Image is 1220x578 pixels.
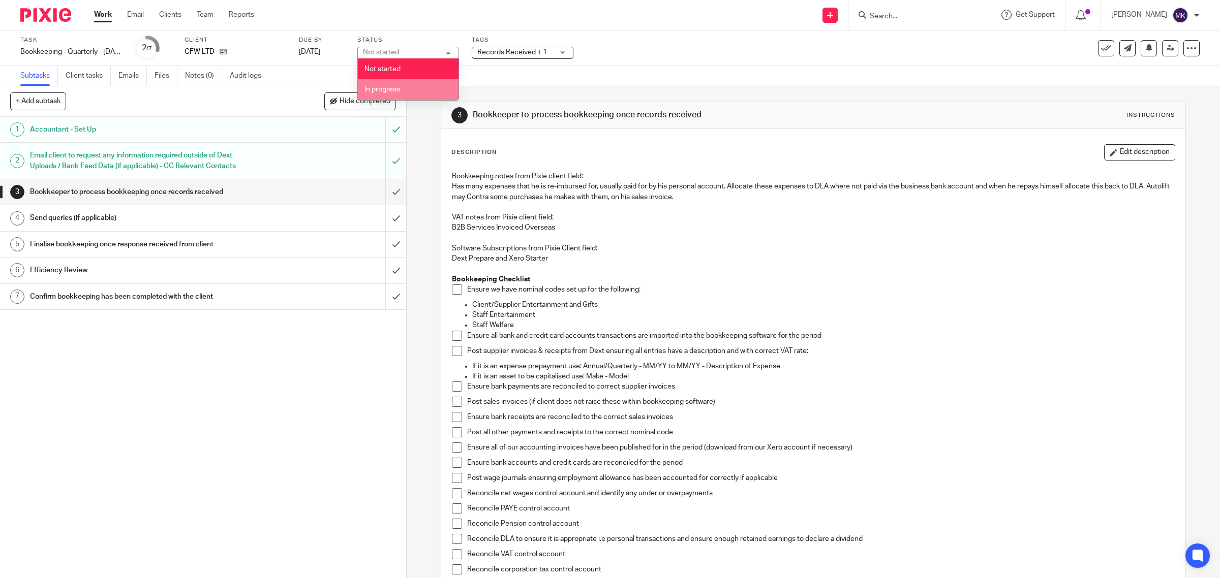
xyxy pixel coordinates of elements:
[467,458,1175,468] p: Ensure bank accounts and credit cards are reconciled for the period
[364,86,400,93] span: In progress
[467,549,1175,559] p: Reconcile VAT control account
[10,185,24,199] div: 3
[452,181,1175,202] p: Has many expenses that he is re-imbursed for, usually paid for by his personal account. Allocate ...
[155,66,177,86] a: Files
[467,503,1175,513] p: Reconcile PAYE control account
[477,49,547,56] span: Records Received + 1
[467,519,1175,529] p: Reconcile Pension control account
[142,42,152,54] div: 2
[467,412,1175,422] p: Ensure bank receipts are reconciled to the correct sales invoices
[1016,11,1055,18] span: Get Support
[1172,7,1188,23] img: svg%3E
[94,10,112,20] a: Work
[472,320,1175,330] p: Staff Welfare
[452,212,1175,222] p: VAT notes from Pixie client field:
[467,534,1175,544] p: Reconcile DLA to ensure it is appropriate i.e personal transactions and ensure enough retained ea...
[467,488,1175,498] p: Reconcile net wages control account and identify any under or overpayments
[467,346,1175,356] p: Post supplier invoices & receipts from Dext ensuring all entries have a description and with corr...
[229,10,254,20] a: Reports
[452,171,1175,181] p: Bookkeeping notes from Pixie client field:
[324,92,396,110] button: Hide completed
[467,427,1175,437] p: Post all other payments and receipts to the correct nominal code
[66,66,111,86] a: Client tasks
[467,331,1175,341] p: Ensure all bank and credit card accounts transactions are imported into the bookkeeping software ...
[30,148,260,174] h1: Email client to request any information required outside of Dext Uploads / Bank Feed Data (if app...
[185,47,215,57] p: CFW LTD
[30,210,260,226] h1: Send queries (if applicable)
[20,47,122,57] div: Bookkeeping - Quarterly - [DATE] - [DATE]
[10,154,24,168] div: 2
[10,211,24,226] div: 4
[185,66,222,86] a: Notes (0)
[230,66,269,86] a: Audit logs
[10,263,24,277] div: 6
[10,92,66,110] button: + Add subtask
[451,148,497,156] p: Description
[452,253,1175,264] p: Dext Prepare and Xero Starter
[467,564,1175,574] p: Reconcile corporation tax control account
[127,10,144,20] a: Email
[30,237,260,252] h1: Finalise bookkeeping once response received from client
[467,284,1175,295] p: Ensure we have nominal codes set up for the following:
[467,442,1175,453] p: Ensure all of our accounting invoices have been published for in the period (download from our Xe...
[473,110,835,120] h1: Bookkeeper to process bookkeeping once records received
[452,243,1175,253] p: Software Subscriptions from Pixie Client field:
[869,12,960,21] input: Search
[472,36,573,44] label: Tags
[185,36,286,44] label: Client
[10,290,24,304] div: 7
[30,184,260,200] h1: Bookkeeper to process bookkeeping once records received
[299,36,345,44] label: Due by
[1111,10,1167,20] p: [PERSON_NAME]
[10,122,24,137] div: 1
[30,122,260,137] h1: Accountant - Set Up
[467,397,1175,407] p: Post sales invoices (if client does not raise these within bookkeeping software)
[472,310,1175,320] p: Staff Entertainment
[299,48,320,55] span: [DATE]
[472,371,1175,381] p: If it is an asset to be capitalised use: Make - Model
[20,47,122,57] div: Bookkeeping - Quarterly - June - August, 2025
[472,361,1175,371] p: If it is an expense prepayment use: Annual/Quarterly - MM/YY to MM/YY - Description of Expense
[364,66,401,73] span: Not started
[340,98,390,106] span: Hide completed
[146,46,152,51] small: /7
[467,381,1175,392] p: Ensure bank payments are reconciled to correct supplier invoices
[1126,111,1175,119] div: Instructions
[10,237,24,251] div: 5
[197,10,213,20] a: Team
[472,300,1175,310] p: Client/Supplier Entertainment and Gifts
[452,222,1175,233] p: B2B Services Invoiced Overseas
[20,36,122,44] label: Task
[20,66,58,86] a: Subtasks
[467,473,1175,483] p: Post wage journals ensuring employment allowance has been accounted for correctly if applicable
[30,263,260,278] h1: Efficiency Review
[1104,144,1175,160] button: Edit description
[363,49,399,56] div: Not started
[452,276,530,283] strong: Bookkeeping Checklist
[357,36,459,44] label: Status
[159,10,181,20] a: Clients
[451,107,468,123] div: 3
[118,66,147,86] a: Emails
[20,8,71,22] img: Pixie
[30,289,260,304] h1: Confirm bookkeeping has been completed with the client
